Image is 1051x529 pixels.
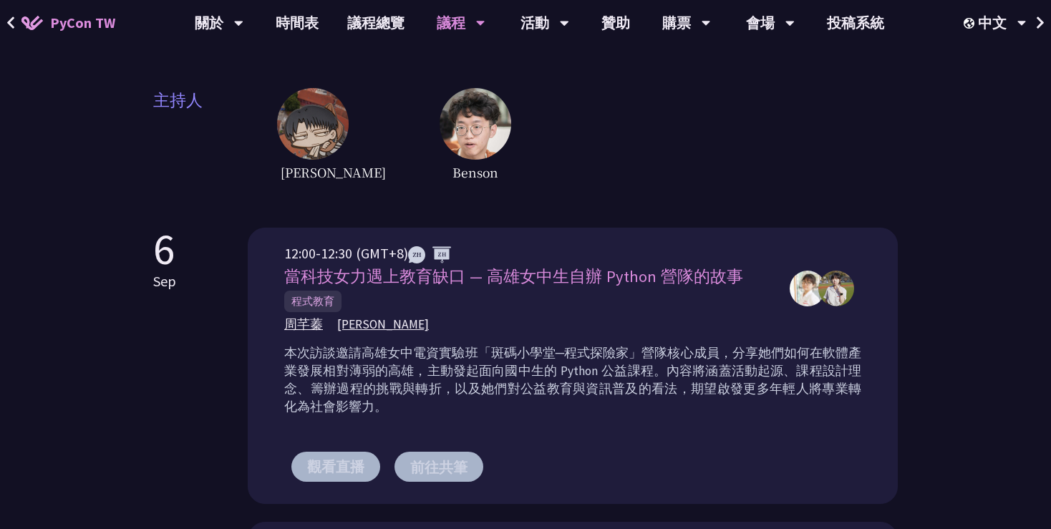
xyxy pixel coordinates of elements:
[284,316,323,334] span: 周芊蓁
[153,228,176,271] p: 6
[440,160,511,185] span: Benson
[964,18,978,29] img: Locale Icon
[277,160,389,185] span: [PERSON_NAME]
[21,16,43,30] img: Home icon of PyCon TW 2025
[337,316,429,334] span: [PERSON_NAME]
[50,12,115,34] span: PyCon TW
[440,88,511,160] img: host2.62516ee.jpg
[291,452,380,482] button: 觀看直播
[277,88,349,160] img: host1.6ba46fc.jpg
[153,271,176,292] p: Sep
[153,88,277,185] span: 主持人
[790,271,825,306] img: 周芊蓁,郭昱
[394,452,483,482] button: 前往共筆
[284,344,861,416] p: 本次訪談邀請高雄女中電資實驗班「斑碼小學堂─程式探險家」營隊核心成員，分享她們如何在軟體產業發展相對薄弱的高雄，主動發起面向國中生的 Python 公益課程。內容將涵蓋活動起源、課程設計理念、籌...
[284,291,342,312] span: 程式教育
[408,246,451,263] img: ZHZH.38617ef.svg
[284,243,775,264] div: 12:00-12:30 (GMT+8)
[818,271,854,306] img: 周芊蓁,郭昱
[284,266,743,286] span: 當科技女力遇上教育缺口 — 高雄女中生自辦 Python 營隊的故事
[7,5,130,41] a: PyCon TW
